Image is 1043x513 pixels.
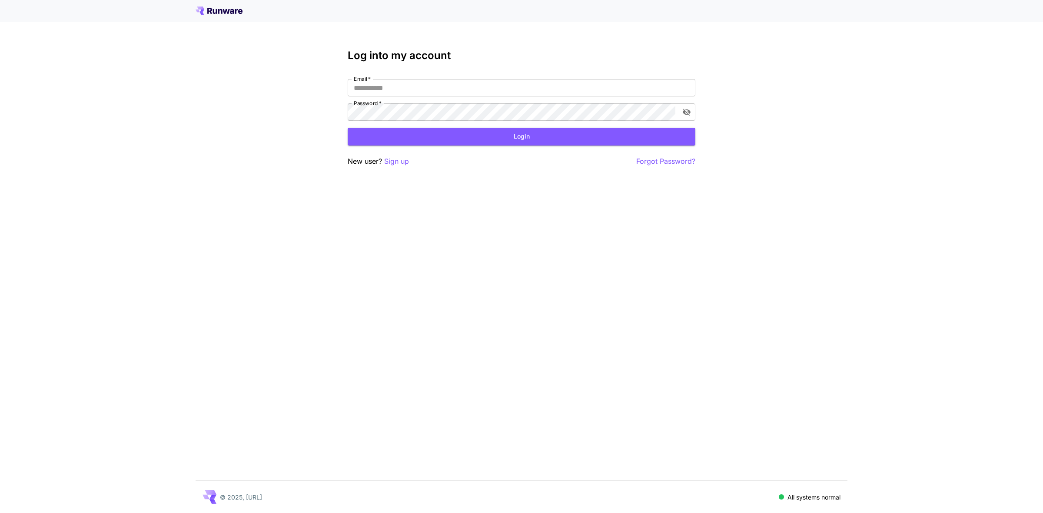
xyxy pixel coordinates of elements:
[636,156,695,167] button: Forgot Password?
[679,104,694,120] button: toggle password visibility
[348,50,695,62] h3: Log into my account
[220,493,262,502] p: © 2025, [URL]
[787,493,840,502] p: All systems normal
[348,156,409,167] p: New user?
[348,128,695,146] button: Login
[354,75,371,83] label: Email
[384,156,409,167] button: Sign up
[354,99,382,107] label: Password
